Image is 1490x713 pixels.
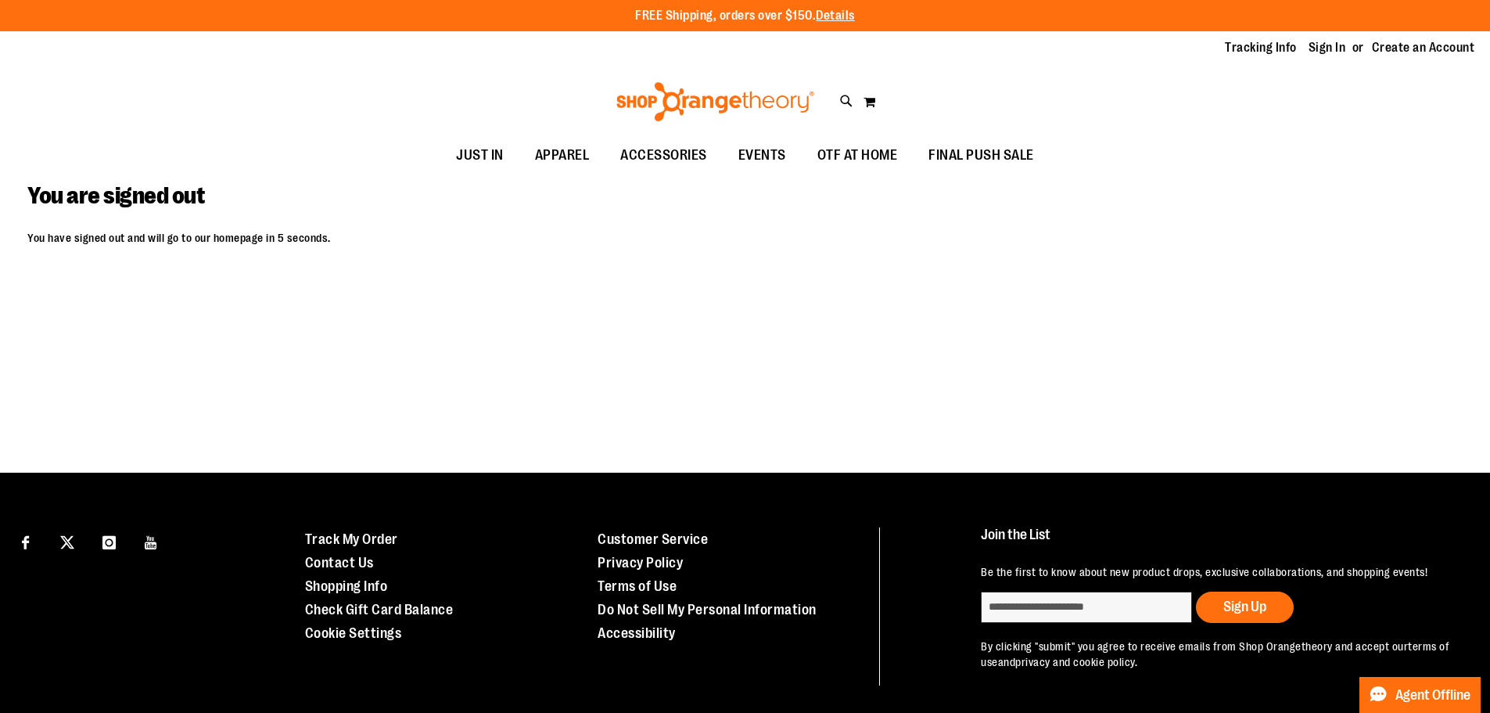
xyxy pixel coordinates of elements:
[1223,599,1266,614] span: Sign Up
[1015,656,1137,668] a: privacy and cookie policy.
[95,528,123,555] a: Visit our Instagram page
[598,578,677,594] a: Terms of Use
[1309,39,1346,56] a: Sign In
[738,138,786,173] span: EVENTS
[535,138,590,173] span: APPAREL
[27,230,1463,246] p: You have signed out and will go to our homepage in 5 seconds.
[598,625,676,641] a: Accessibility
[802,138,914,174] a: OTF AT HOME
[723,138,802,174] a: EVENTS
[605,138,723,174] a: ACCESSORIES
[305,602,454,618] a: Check Gift Card Balance
[12,528,39,555] a: Visit our Facebook page
[519,138,605,174] a: APPAREL
[816,9,855,23] a: Details
[981,564,1454,580] p: Be the first to know about new product drops, exclusive collaborations, and shopping events!
[598,555,683,571] a: Privacy Policy
[598,602,817,618] a: Do Not Sell My Personal Information
[635,7,855,25] p: FREE Shipping, orders over $150.
[1225,39,1297,56] a: Tracking Info
[54,528,81,555] a: Visit our X page
[1359,677,1481,713] button: Agent Offline
[817,138,898,173] span: OTF AT HOME
[305,531,398,547] a: Track My Order
[27,182,204,209] span: You are signed out
[614,82,817,121] img: Shop Orangetheory
[1372,39,1475,56] a: Create an Account
[913,138,1050,174] a: FINAL PUSH SALE
[981,640,1449,668] a: terms of use
[138,528,165,555] a: Visit our Youtube page
[60,535,74,549] img: Twitter
[928,138,1034,173] span: FINAL PUSH SALE
[440,138,519,174] a: JUST IN
[305,578,388,594] a: Shopping Info
[981,528,1454,556] h4: Join the List
[981,592,1192,623] input: enter email
[598,531,708,547] a: Customer Service
[620,138,707,173] span: ACCESSORIES
[1196,592,1294,623] button: Sign Up
[981,639,1454,670] p: By clicking "submit" you agree to receive emails from Shop Orangetheory and accept our and
[305,555,374,571] a: Contact Us
[1395,688,1470,703] span: Agent Offline
[305,625,402,641] a: Cookie Settings
[456,138,504,173] span: JUST IN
